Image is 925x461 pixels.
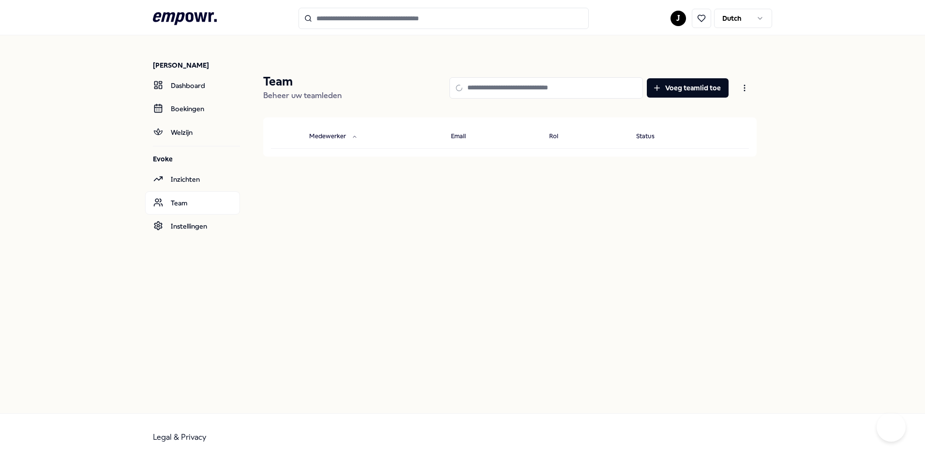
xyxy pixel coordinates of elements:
[145,215,240,238] a: Instellingen
[145,97,240,120] a: Boekingen
[263,74,342,89] p: Team
[298,8,589,29] input: Search for products, categories or subcategories
[153,154,240,164] p: Evoke
[153,60,240,70] p: [PERSON_NAME]
[671,11,686,26] button: J
[145,121,240,144] a: Welzijn
[263,91,342,100] span: Beheer uw teamleden
[145,191,240,215] a: Team
[732,78,757,98] button: Open menu
[647,78,729,98] button: Voeg teamlid toe
[145,74,240,97] a: Dashboard
[628,127,674,146] button: Status
[541,127,578,146] button: Rol
[443,127,485,146] button: Email
[145,168,240,191] a: Inzichten
[877,413,906,442] iframe: Help Scout Beacon - Open
[153,432,207,442] a: Legal & Privacy
[301,127,365,146] button: Medewerker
